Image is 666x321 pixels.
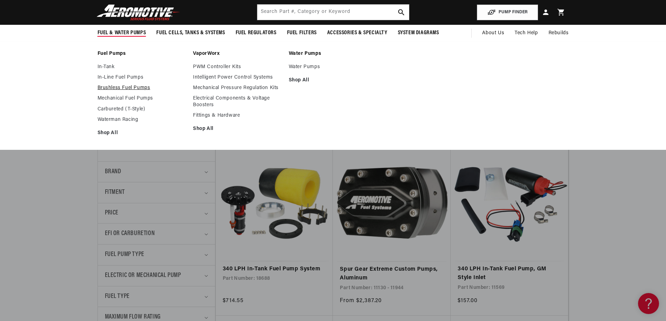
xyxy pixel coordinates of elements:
[282,25,322,41] summary: Fuel Filters
[340,265,444,283] a: Spur Gear Extreme Custom Pumps, Aluminum
[289,77,378,83] a: Shop All
[105,245,208,265] summary: Fuel Pump Type (0 selected)
[193,51,282,57] a: VaporWorx
[482,30,504,36] span: About Us
[223,265,326,274] a: 340 LPH In-Tank Fuel Pump System
[105,167,121,177] span: Brand
[105,182,208,203] summary: Fitment (0 selected)
[98,95,186,102] a: Mechanical Fuel Pumps
[549,29,569,37] span: Rebuilds
[327,29,387,37] span: Accessories & Specialty
[105,224,208,244] summary: EFI or Carburetion (0 selected)
[515,29,538,37] span: Tech Help
[98,51,186,57] a: Fuel Pumps
[105,203,208,223] summary: Price
[151,25,230,41] summary: Fuel Cells, Tanks & Systems
[477,5,538,20] button: PUMP FINDER
[322,25,393,41] summary: Accessories & Specialty
[98,64,186,70] a: In-Tank
[156,29,225,37] span: Fuel Cells, Tanks & Systems
[92,25,151,41] summary: Fuel & Water Pumps
[193,112,282,119] a: Fittings & Hardware
[289,51,378,57] a: Water Pumps
[393,25,444,41] summary: System Diagrams
[193,74,282,81] a: Intelligent Power Control Systems
[236,29,277,37] span: Fuel Regulators
[509,25,543,42] summary: Tech Help
[543,25,574,42] summary: Rebuilds
[193,64,282,70] a: PWM Controller Kits
[98,74,186,81] a: In-Line Fuel Pumps
[230,25,282,41] summary: Fuel Regulators
[105,229,155,239] span: EFI or Carburetion
[394,5,409,20] button: search button
[289,64,378,70] a: Water Pumps
[105,271,181,281] span: Electric or Mechanical Pump
[98,117,186,123] a: Waterman Racing
[98,29,146,37] span: Fuel & Water Pumps
[193,95,282,108] a: Electrical Components & Voltage Boosters
[105,209,119,218] span: Price
[105,162,208,182] summary: Brand (0 selected)
[398,29,439,37] span: System Diagrams
[95,4,182,21] img: Aeromotive
[105,292,130,302] span: Fuel Type
[193,126,282,132] a: Shop All
[105,250,144,260] span: Fuel Pump Type
[477,25,509,42] a: About Us
[193,85,282,91] a: Mechanical Pressure Regulation Kits
[458,265,561,283] a: 340 LPH In-Tank Fuel Pump, GM Style Inlet
[287,29,317,37] span: Fuel Filters
[105,286,208,307] summary: Fuel Type (0 selected)
[105,188,125,198] span: Fitment
[98,130,186,136] a: Shop All
[105,265,208,286] summary: Electric or Mechanical Pump (0 selected)
[98,106,186,112] a: Carbureted (T-Style)
[257,5,409,20] input: Search by Part Number, Category or Keyword
[98,85,186,91] a: Brushless Fuel Pumps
